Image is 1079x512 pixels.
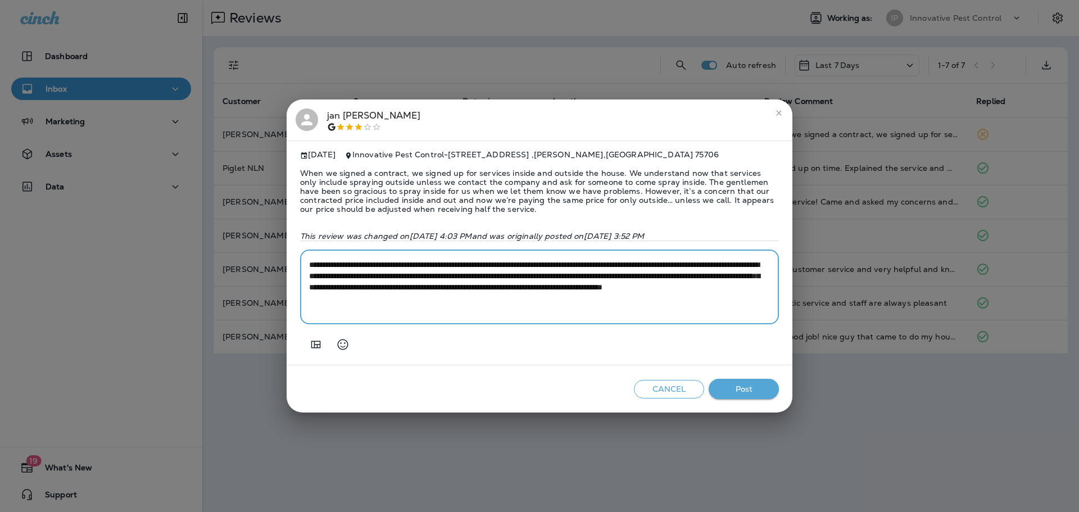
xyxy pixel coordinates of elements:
[709,379,779,400] button: Post
[300,160,779,223] span: When we signed a contract, we signed up for services inside and outside the house. We understand ...
[327,108,420,132] div: jan [PERSON_NAME]
[300,232,779,241] p: This review was changed on [DATE] 4:03 PM
[300,150,336,160] span: [DATE]
[634,380,704,398] button: Cancel
[332,333,354,356] button: Select an emoji
[352,149,719,160] span: Innovative Pest Control - [STREET_ADDRESS] , [PERSON_NAME] , [GEOGRAPHIC_DATA] 75706
[472,231,645,241] span: and was originally posted on [DATE] 3:52 PM
[770,104,788,122] button: close
[305,333,327,356] button: Add in a premade template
